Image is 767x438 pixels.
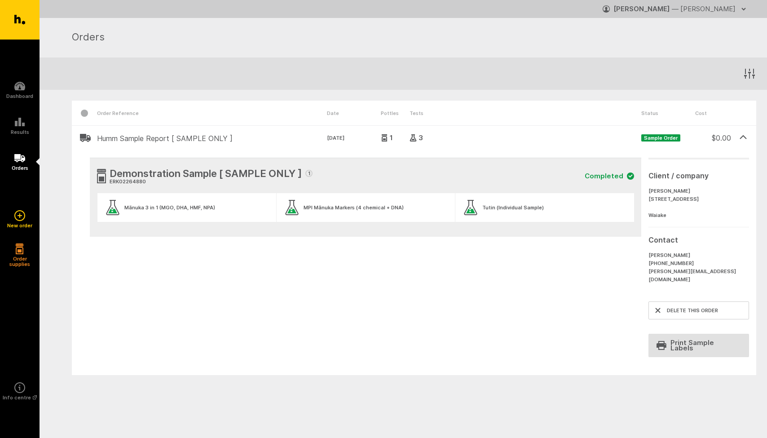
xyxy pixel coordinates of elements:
[305,170,313,177] span: 1
[641,101,695,125] div: Status
[12,165,28,171] h5: Orders
[603,2,749,16] button: [PERSON_NAME] — [PERSON_NAME]
[124,205,215,210] div: Mānuka 3 in 1 (MGO, DHA, HMF, NPA)
[72,30,745,46] h1: Orders
[388,135,393,141] span: 1
[304,205,404,210] div: MPI Mānuka Markers (4 chemical + DNA)
[648,170,745,181] h3: Client / company
[695,101,731,125] div: Cost
[327,134,381,142] time: [DATE]
[648,249,745,284] div: [PERSON_NAME] [PHONE_NUMBER] [PERSON_NAME][EMAIL_ADDRESS][DOMAIN_NAME]
[417,135,423,141] span: 3
[97,134,327,142] h2: Humm Sample Report [ SAMPLE ONLY ]
[6,93,33,99] h5: Dashboard
[585,173,634,180] span: Completed
[72,125,756,150] header: Humm Sample Report [ SAMPLE ONLY ][DATE]13Sample Order$0.00
[648,334,749,357] a: Print Sample Labels
[3,395,37,400] h5: Info centre
[6,256,33,267] h5: Order supplies
[672,4,736,13] span: — [PERSON_NAME]
[613,4,670,13] strong: [PERSON_NAME]
[97,101,327,125] div: Order Reference
[648,301,749,319] button: Delete this order
[410,101,641,125] div: Tests
[7,223,32,228] h5: New order
[648,185,745,220] address: [PERSON_NAME] [STREET_ADDRESS] Waiake
[695,125,731,143] div: $ 0.00
[11,129,29,135] h5: Results
[110,178,313,186] div: ERK02264880
[641,134,680,142] span: Sample Order
[482,205,544,210] div: Tutin (Individual Sample)
[327,101,381,125] div: Date
[110,166,302,182] span: Demonstration Sample [ SAMPLE ONLY ]
[648,234,745,245] h3: Contact
[381,101,410,125] div: Pottles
